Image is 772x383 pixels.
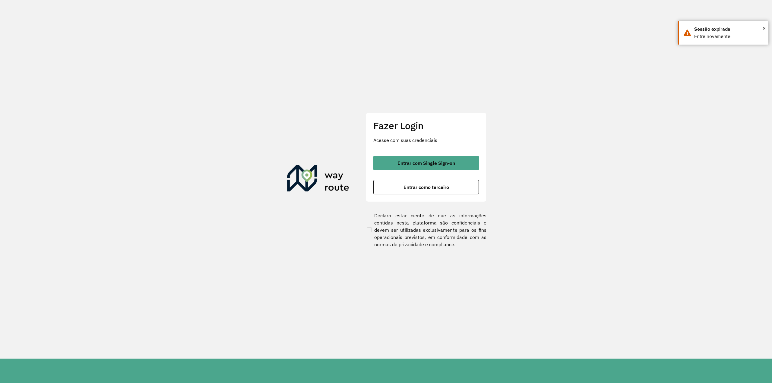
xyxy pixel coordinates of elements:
h2: Fazer Login [373,120,479,131]
span: Entrar como terceiro [403,185,449,190]
button: button [373,156,479,170]
div: Sessão expirada [694,26,764,33]
span: × [763,24,766,33]
label: Declaro estar ciente de que as informações contidas nesta plataforma são confidenciais e devem se... [366,212,486,248]
span: Entrar com Single Sign-on [397,161,455,165]
p: Acesse com suas credenciais [373,137,479,144]
button: button [373,180,479,194]
img: Roteirizador AmbevTech [287,165,349,194]
div: Entre novamente [694,33,764,40]
button: Close [763,24,766,33]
